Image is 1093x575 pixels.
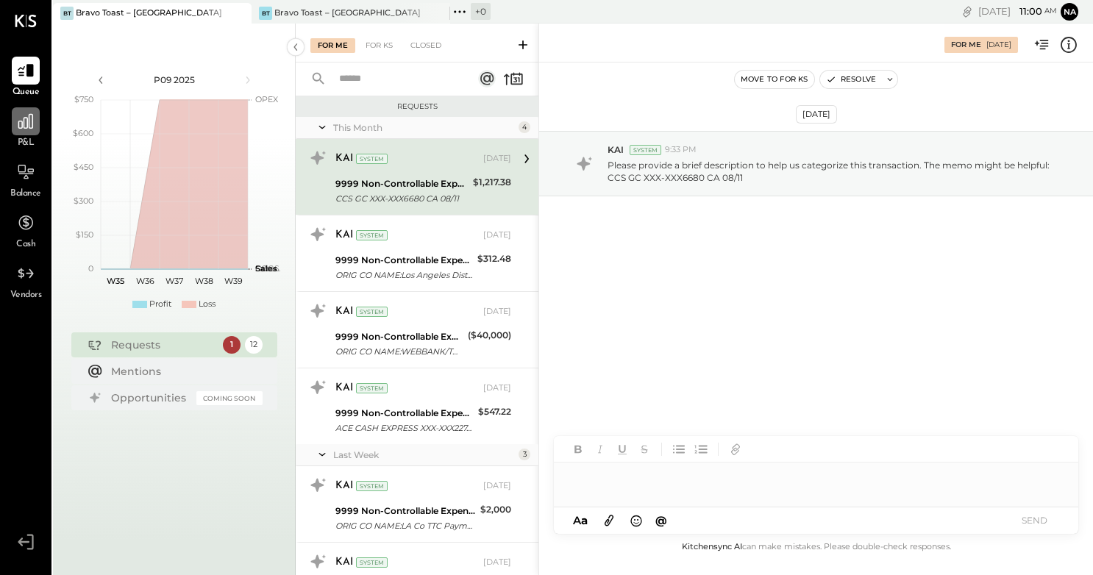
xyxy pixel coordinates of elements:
[403,38,449,53] div: Closed
[335,406,474,421] div: 9999 Non-Controllable Expenses:Other Income and Expenses:To Be Classified P&L
[335,151,353,166] div: KAI
[569,440,588,459] button: Bold
[1013,4,1042,18] span: 11 : 00
[335,421,474,435] div: ACE CASH EXPRESS XXX-XXX2274 [GEOGRAPHIC_DATA] 08/14
[978,4,1057,18] div: [DATE]
[519,121,530,133] div: 4
[1005,510,1064,530] button: SEND
[483,382,511,394] div: [DATE]
[665,144,697,156] span: 9:33 PM
[335,381,353,396] div: KAI
[1,158,51,201] a: Balance
[335,344,463,359] div: ORIG CO NAME:WEBBANK/TOAST ORIG ID:1153126 DESC DATE: CO ENTRY DESCR:XXXXXX6002SEC:CCD TRACE#:XXX...
[986,40,1011,50] div: [DATE]
[581,513,588,527] span: a
[1,57,51,99] a: Queue
[735,71,814,88] button: Move to for ks
[613,440,632,459] button: Underline
[255,263,277,274] text: Sales
[951,40,981,50] div: For Me
[259,7,272,20] div: BT
[10,289,42,302] span: Vendors
[471,3,491,20] div: + 0
[194,276,213,286] text: W38
[356,230,388,240] div: System
[356,481,388,491] div: System
[468,328,511,343] div: ($40,000)
[10,187,41,201] span: Balance
[76,229,93,240] text: $150
[1,260,51,302] a: Vendors
[335,479,353,493] div: KAI
[480,502,511,517] div: $2,000
[335,268,473,282] div: ORIG CO NAME:Los Angeles Dist ORIG ID:XXXXXX5600 DESC DATE: CO ENTRY DESCR:Los AngeleSEC:CCD TRAC...
[1,209,51,251] a: Cash
[335,228,353,243] div: KAI
[335,329,463,344] div: 9999 Non-Controllable Expenses:Other Income and Expenses:To Be Classified P&L
[76,7,222,19] div: Bravo Toast – [GEOGRAPHIC_DATA]
[691,440,711,459] button: Ordered List
[726,440,745,459] button: Add URL
[111,364,255,379] div: Mentions
[333,121,515,134] div: This Month
[335,518,476,533] div: ORIG CO NAME:LA Co TTC Paymnt ORIG ID:XXXXXX9161 DESC DATE: CO ENTRY DESCR:XXXXXX7935SEC:WEB TRAC...
[111,390,189,405] div: Opportunities
[165,276,183,286] text: W37
[333,449,515,461] div: Last Week
[74,162,93,172] text: $450
[303,101,531,112] div: Requests
[1044,6,1057,16] span: am
[1,107,51,150] a: P&L
[478,404,511,419] div: $547.22
[1061,3,1078,21] button: na
[335,253,473,268] div: 9999 Non-Controllable Expenses:Other Income and Expenses:To Be Classified P&L
[483,557,511,568] div: [DATE]
[310,38,355,53] div: For Me
[519,449,530,460] div: 3
[483,480,511,492] div: [DATE]
[335,504,476,518] div: 9999 Non-Controllable Expenses:Other Income and Expenses:To Be Classified P&L
[149,299,171,310] div: Profit
[483,306,511,318] div: [DATE]
[335,176,469,191] div: 9999 Non-Controllable Expenses:Other Income and Expenses:To Be Classified P&L
[669,440,688,459] button: Unordered List
[473,175,511,190] div: $1,217.38
[196,391,263,405] div: Coming Soon
[74,94,93,104] text: $750
[88,263,93,274] text: 0
[335,191,469,206] div: CCS GC XXX-XXX6680 CA 08/11
[796,105,837,124] div: [DATE]
[356,557,388,568] div: System
[820,71,882,88] button: Resolve
[111,337,216,352] div: Requests
[112,74,237,86] div: P09 2025
[199,299,216,310] div: Loss
[356,383,388,393] div: System
[630,145,661,155] div: System
[358,38,400,53] div: For KS
[245,336,263,354] div: 12
[74,196,93,206] text: $300
[335,304,353,319] div: KAI
[135,276,154,286] text: W36
[356,154,388,164] div: System
[224,276,242,286] text: W39
[356,307,388,317] div: System
[13,86,40,99] span: Queue
[635,440,654,459] button: Strikethrough
[73,128,93,138] text: $600
[16,238,35,251] span: Cash
[477,251,511,266] div: $312.48
[608,143,624,156] span: KAI
[223,336,241,354] div: 1
[335,555,353,570] div: KAI
[569,512,592,529] button: Aa
[591,440,610,459] button: Italic
[960,4,975,19] div: copy link
[107,276,124,286] text: W35
[274,7,421,19] div: Bravo Toast – [GEOGRAPHIC_DATA]
[655,513,667,527] span: @
[608,159,1058,184] p: Please provide a brief description to help us categorize this transaction. The memo might be help...
[483,153,511,165] div: [DATE]
[651,511,672,529] button: @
